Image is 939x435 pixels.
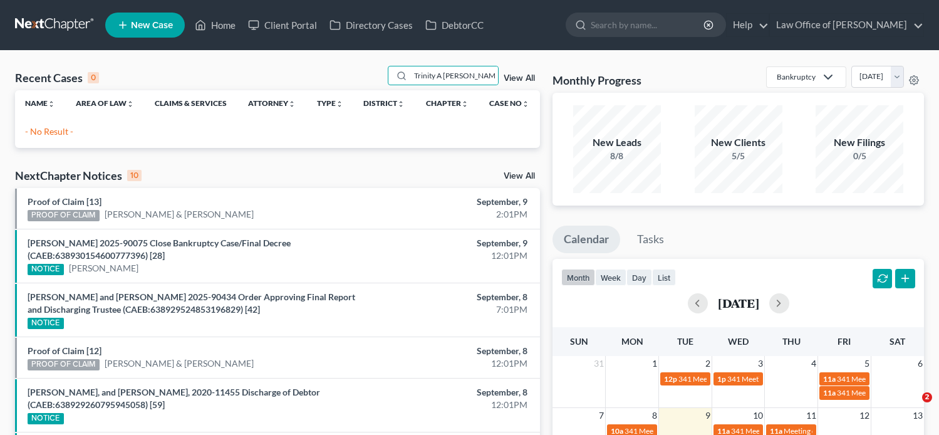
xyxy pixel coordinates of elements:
[369,196,527,208] div: September, 9
[88,72,99,83] div: 0
[777,71,816,82] div: Bankruptcy
[553,226,620,253] a: Calendar
[28,387,320,410] a: [PERSON_NAME], and [PERSON_NAME], 2020-11455 Discharge of Debtor (CAEB:638929260795945058) [59]
[782,336,801,347] span: Thu
[823,388,836,397] span: 11a
[25,98,55,108] a: Nameunfold_more
[369,399,527,411] div: 12:01PM
[626,226,675,253] a: Tasks
[570,336,588,347] span: Sun
[461,100,469,108] i: unfold_more
[823,374,836,384] span: 11a
[553,73,641,88] h3: Monthly Progress
[15,70,99,85] div: Recent Cases
[369,208,527,221] div: 2:01PM
[805,408,817,423] span: 11
[704,356,712,371] span: 2
[727,14,769,36] a: Help
[504,74,535,83] a: View All
[591,13,705,36] input: Search by name...
[863,356,871,371] span: 5
[28,264,64,275] div: NOTICE
[127,100,134,108] i: unfold_more
[105,208,254,221] a: [PERSON_NAME] & [PERSON_NAME]
[816,135,903,150] div: New Filings
[489,98,529,108] a: Case Nounfold_more
[916,356,924,371] span: 6
[105,357,254,370] a: [PERSON_NAME] & [PERSON_NAME]
[522,100,529,108] i: unfold_more
[28,359,100,370] div: PROOF OF CLAIM
[757,356,764,371] span: 3
[626,269,652,286] button: day
[369,345,527,357] div: September, 8
[317,98,343,108] a: Typeunfold_more
[621,336,643,347] span: Mon
[131,21,173,30] span: New Case
[145,90,238,115] th: Claims & Services
[717,374,726,384] span: 1p
[664,374,677,384] span: 12p
[727,374,916,384] span: 341 Meeting for [PERSON_NAME][GEOGRAPHIC_DATA]
[890,336,905,347] span: Sat
[922,392,932,402] span: 2
[397,100,405,108] i: unfold_more
[69,262,138,275] a: [PERSON_NAME]
[28,345,101,356] a: Proof of Claim [12]
[369,237,527,249] div: September, 9
[838,336,851,347] span: Fri
[426,98,469,108] a: Chapterunfold_more
[28,413,64,424] div: NOTICE
[561,269,595,286] button: month
[48,100,55,108] i: unfold_more
[651,408,658,423] span: 8
[695,135,782,150] div: New Clients
[76,98,134,108] a: Area of Lawunfold_more
[419,14,490,36] a: DebtorCC
[810,356,817,371] span: 4
[752,408,764,423] span: 10
[595,269,626,286] button: week
[363,98,405,108] a: Districtunfold_more
[25,125,530,138] p: - No Result -
[695,150,782,162] div: 5/5
[369,249,527,262] div: 12:01PM
[323,14,419,36] a: Directory Cases
[728,336,749,347] span: Wed
[242,14,323,36] a: Client Portal
[593,356,605,371] span: 31
[651,356,658,371] span: 1
[369,386,527,399] div: September, 8
[704,408,712,423] span: 9
[28,318,64,329] div: NOTICE
[28,210,100,221] div: PROOF OF CLAIM
[410,66,498,85] input: Search by name...
[369,291,527,303] div: September, 8
[718,296,759,310] h2: [DATE]
[573,150,661,162] div: 8/8
[598,408,605,423] span: 7
[288,100,296,108] i: unfold_more
[248,98,296,108] a: Attorneyunfold_more
[369,357,527,370] div: 12:01PM
[336,100,343,108] i: unfold_more
[573,135,661,150] div: New Leads
[369,303,527,316] div: 7:01PM
[28,196,101,207] a: Proof of Claim [13]
[504,172,535,181] a: View All
[15,168,142,183] div: NextChapter Notices
[770,14,923,36] a: Law Office of [PERSON_NAME]
[652,269,676,286] button: list
[858,408,871,423] span: 12
[189,14,242,36] a: Home
[28,291,355,315] a: [PERSON_NAME] and [PERSON_NAME] 2025-90434 Order Approving Final Report and Discharging Trustee (...
[127,170,142,181] div: 10
[896,392,926,422] iframe: Intercom live chat
[28,238,291,261] a: [PERSON_NAME] 2025-90075 Close Bankruptcy Case/Final Decree (CAEB:638930154600777396) [28]
[678,374,843,384] span: 341 Meeting for Cariss Milano & [PERSON_NAME]
[816,150,903,162] div: 0/5
[677,336,693,347] span: Tue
